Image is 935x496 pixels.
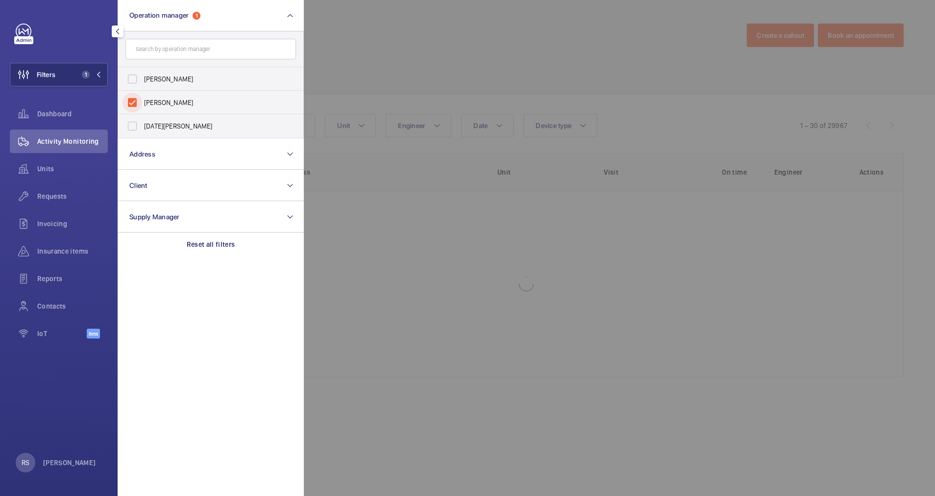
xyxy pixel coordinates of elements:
[37,219,108,229] span: Invoicing
[87,329,100,339] span: Beta
[82,71,90,78] span: 1
[37,136,108,146] span: Activity Monitoring
[43,458,96,468] p: [PERSON_NAME]
[37,191,108,201] span: Requests
[10,63,108,86] button: Filters1
[37,329,87,339] span: IoT
[37,109,108,119] span: Dashboard
[37,301,108,311] span: Contacts
[37,246,108,256] span: Insurance items
[37,70,55,79] span: Filters
[37,274,108,284] span: Reports
[37,164,108,174] span: Units
[22,458,29,468] p: RS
